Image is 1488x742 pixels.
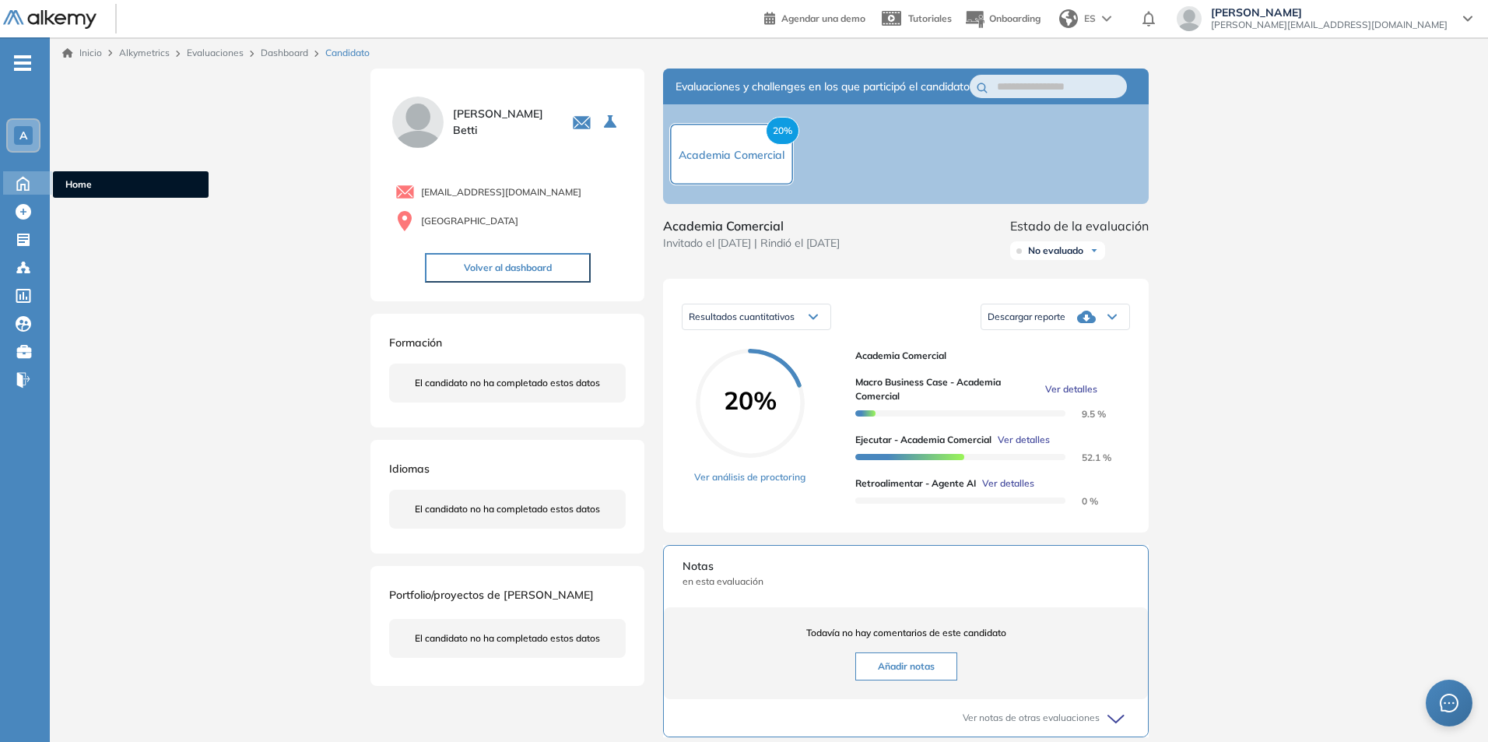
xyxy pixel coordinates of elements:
[676,79,970,95] span: Evaluaciones y challenges en los que participó el candidato
[415,631,600,645] span: El candidato no ha completado estos datos
[453,106,553,139] span: [PERSON_NAME] Betti
[982,476,1034,491] span: Ver detalles
[261,47,308,58] a: Dashboard
[389,462,430,476] span: Idiomas
[19,129,27,142] span: A
[855,349,1118,363] span: Academia Comercial
[683,558,1129,575] span: Notas
[696,388,805,413] span: 20%
[1090,246,1099,255] img: Ícono de flecha
[1102,16,1111,22] img: arrow
[766,117,799,145] span: 20%
[855,476,976,491] span: Retroalimentar - Agente AI
[598,108,626,136] button: Seleccione la evaluación activa
[683,626,1129,640] span: Todavía no hay comentarios de este candidato
[415,376,600,390] span: El candidato no ha completado estos datos
[663,216,840,235] span: Academia Comercial
[187,47,244,58] a: Evaluaciones
[389,588,594,602] span: Portfolio/proyectos de [PERSON_NAME]
[663,235,840,251] span: Invitado el [DATE] | Rindió el [DATE]
[62,46,102,60] a: Inicio
[1010,216,1149,235] span: Estado de la evaluación
[764,8,865,26] a: Agendar una demo
[1063,495,1098,507] span: 0 %
[998,433,1050,447] span: Ver detalles
[389,336,442,350] span: Formación
[908,12,952,24] span: Tutoriales
[679,148,784,162] span: Academia Comercial
[1028,244,1083,257] span: No evaluado
[1063,408,1106,420] span: 9.5 %
[1211,19,1448,31] span: [PERSON_NAME][EMAIL_ADDRESS][DOMAIN_NAME]
[694,470,805,484] a: Ver análisis de proctoring
[14,62,31,65] i: -
[781,12,865,24] span: Agendar una demo
[425,253,591,283] button: Volver al dashboard
[3,10,97,30] img: Logo
[1045,382,1097,396] span: Ver detalles
[65,178,196,192] span: Home
[855,652,957,680] button: Añadir notas
[989,12,1041,24] span: Onboarding
[1059,9,1078,28] img: world
[1440,694,1458,712] span: message
[119,47,170,58] span: Alkymetrics
[963,711,1100,725] span: Ver notas de otras evaluaciones
[991,433,1050,447] button: Ver detalles
[689,311,795,322] span: Resultados cuantitativos
[988,311,1065,323] span: Descargar reporte
[1211,6,1448,19] span: [PERSON_NAME]
[389,93,447,151] img: PROFILE_MENU_LOGO_USER
[1084,12,1096,26] span: ES
[325,46,370,60] span: Candidato
[855,375,1039,403] span: Macro Business Case - Academia Comercial
[421,214,518,228] span: [GEOGRAPHIC_DATA]
[683,575,1129,589] span: en esta evaluación
[1063,452,1111,463] span: 52.1 %
[415,502,600,516] span: El candidato no ha completado estos datos
[1039,382,1097,396] button: Ver detalles
[855,433,991,447] span: Ejecutar - Academia Comercial
[421,185,581,199] span: [EMAIL_ADDRESS][DOMAIN_NAME]
[976,476,1034,491] button: Ver detalles
[964,2,1041,36] button: Onboarding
